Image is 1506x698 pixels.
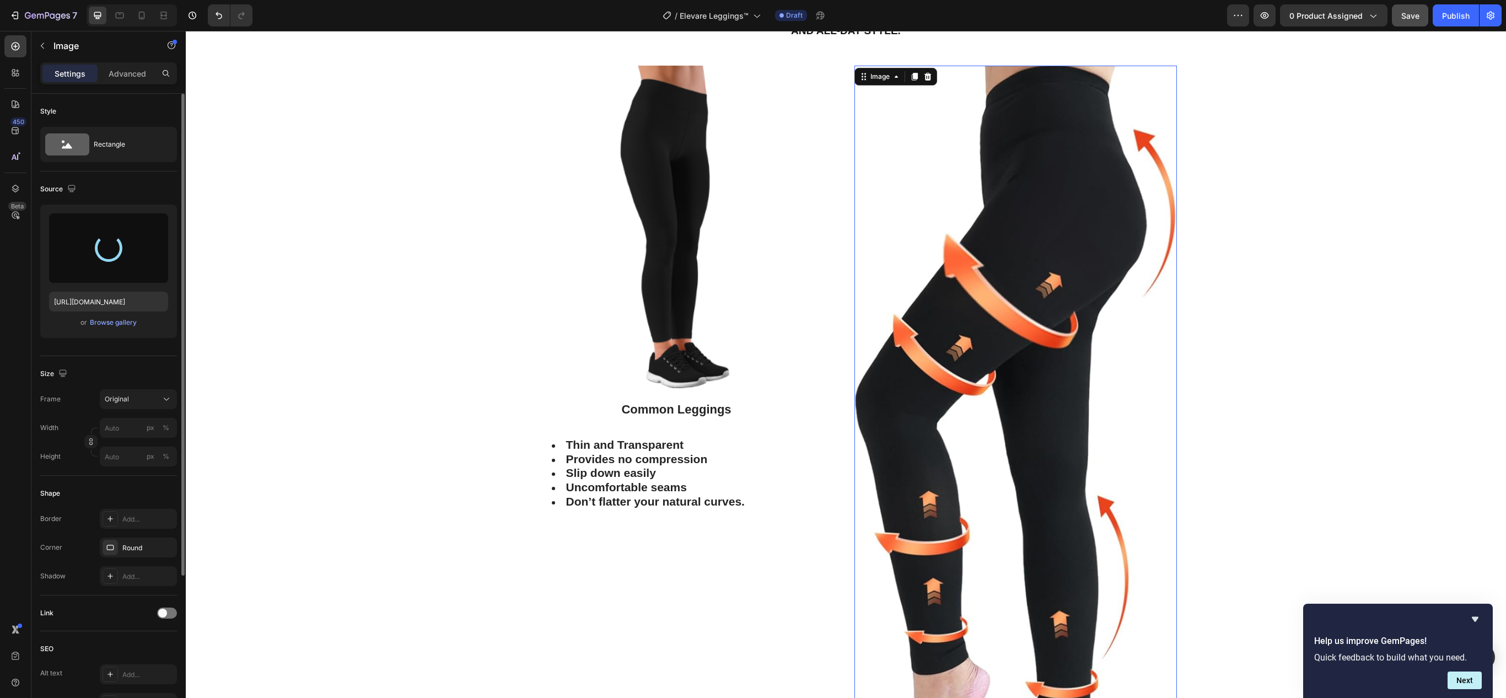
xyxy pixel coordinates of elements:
[680,10,749,22] span: Elevare Leggings™
[40,106,56,116] div: Style
[40,423,58,433] label: Width
[40,452,61,461] label: Height
[8,202,26,211] div: Beta
[1442,10,1470,22] div: Publish
[1448,672,1482,689] button: Next question
[90,318,137,327] div: Browse gallery
[144,450,157,463] button: %
[100,389,177,409] button: Original
[380,436,470,448] strong: Slip down easily
[94,132,161,157] div: Rectangle
[163,452,169,461] div: %
[1314,635,1482,648] h2: Help us improve GemPages!
[330,35,652,357] img: gempages_582953857940718193-47c8d245-f149-4e2d-b281-79cec3bd3717.png
[49,292,168,312] input: https://example.com/image.jpg
[40,668,62,678] div: Alt text
[53,39,147,52] p: Image
[55,68,85,79] p: Settings
[435,372,545,385] span: Common Leggings
[105,394,129,404] span: Original
[40,488,60,498] div: Shape
[1289,10,1363,22] span: 0 product assigned
[10,117,26,126] div: 450
[144,421,157,434] button: %
[786,10,803,20] span: Draft
[80,316,87,329] span: or
[72,9,77,22] p: 7
[675,10,677,22] span: /
[1469,613,1482,626] button: Hide survey
[380,464,559,477] strong: Don’t flatter your natural curves.
[682,41,706,51] div: Image
[40,571,66,581] div: Shadow
[100,447,177,466] input: px%
[4,4,82,26] button: 7
[380,407,498,420] strong: Thin and Transparent
[1314,613,1482,689] div: Help us improve GemPages!
[1433,4,1479,26] button: Publish
[159,421,173,434] button: px
[208,4,252,26] div: Undo/Redo
[40,543,62,552] div: Corner
[122,572,174,582] div: Add...
[147,423,154,433] div: px
[380,450,501,463] strong: Uncomfortable seams
[343,371,639,387] div: Rich Text Editor. Editing area: main
[1314,652,1482,663] p: Quick feedback to build what you need.
[40,182,78,197] div: Source
[40,514,62,524] div: Border
[122,543,174,553] div: Round
[89,317,137,328] button: Browse gallery
[100,418,177,438] input: px%
[343,396,639,490] div: Rich Text Editor. Editing area: main
[147,452,154,461] div: px
[40,367,69,382] div: Size
[1401,11,1419,20] span: Save
[380,422,522,434] strong: Provides no compression
[40,394,61,404] label: Frame
[163,423,169,433] div: %
[40,608,53,618] div: Link
[159,450,173,463] button: px
[1392,4,1428,26] button: Save
[109,68,146,79] p: Advanced
[122,514,174,524] div: Add...
[40,644,53,654] div: SEO
[1280,4,1387,26] button: 0 product assigned
[122,670,174,680] div: Add...
[186,31,1506,698] iframe: Design area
